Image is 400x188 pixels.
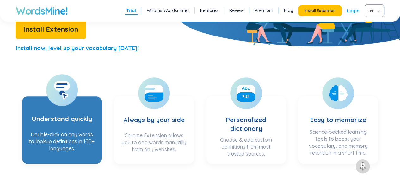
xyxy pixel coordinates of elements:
[310,103,366,125] h3: Easy to memorize
[120,132,187,157] div: Chrome Extension allows you to add words manually from any websites.
[358,161,368,172] img: to top
[298,5,342,16] button: Install Extension
[147,7,189,14] a: What is Wordsmine?
[284,7,293,14] a: Blog
[32,102,92,128] h3: Understand quickly
[305,128,372,157] div: Science-backed learning tools to boost your vocabulary, and memory retention in a short time.
[126,7,136,14] a: Trial
[229,7,244,14] a: Review
[123,103,184,129] h3: Always by your side
[255,7,273,14] a: Premium
[367,6,379,16] span: VIE
[305,8,335,13] span: Install Extension
[213,103,280,133] h3: Personalized dictionary
[16,44,139,53] p: Install now, level up your vocabulary [DATE]!
[16,4,67,17] a: WordsMine!
[347,5,360,16] a: Login
[28,131,95,156] div: Double-click on any words to lookup definitions in 100+ languages.
[16,20,86,39] button: Install Extension
[200,7,218,14] a: Features
[16,27,86,33] a: Install Extension
[24,24,78,35] span: Install Extension
[213,136,280,157] div: Choose & add custom definitions from most trusted sources.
